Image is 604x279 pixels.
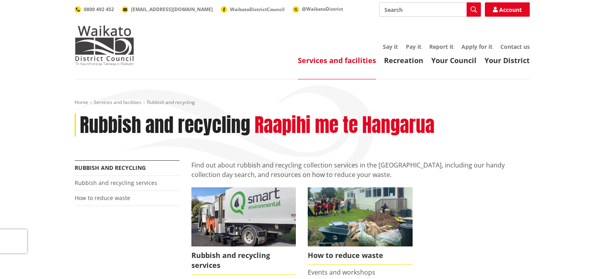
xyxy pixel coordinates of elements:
[308,246,413,265] span: How to reduce waste
[302,6,343,12] span: @WaikatoDistrict
[461,43,492,50] a: Apply for it
[75,6,114,13] a: 0800 492 452
[75,25,134,65] img: Waikato District Council - Te Kaunihera aa Takiwaa o Waikato
[75,194,130,202] a: How to reduce waste
[298,56,376,65] a: Services and facilities
[293,6,343,12] a: @WaikatoDistrict
[191,246,296,275] span: Rubbish and recycling services
[80,114,250,137] h1: Rubbish and recycling
[94,99,141,106] a: Services and facilities
[406,43,421,50] a: Pay it
[75,164,146,171] a: Rubbish and recycling
[431,56,477,65] a: Your Council
[221,6,285,13] a: WaikatoDistrictCouncil
[255,114,434,137] h2: Raapihi me te Hangarua
[383,43,398,50] a: Say it
[384,56,423,65] a: Recreation
[484,56,530,65] a: Your District
[308,187,413,246] img: Reducing waste
[485,2,530,17] a: Account
[308,187,413,265] a: How to reduce waste
[191,187,296,246] img: Rubbish and recycling services
[500,43,530,50] a: Contact us
[147,99,195,106] span: Rubbish and recycling
[84,6,114,13] span: 0800 492 452
[75,179,157,187] a: Rubbish and recycling services
[75,99,88,106] a: Home
[429,43,453,50] a: Report it
[308,268,375,277] a: Events and workshops
[75,99,530,106] nav: breadcrumb
[379,2,481,17] input: Search input
[122,6,213,13] a: [EMAIL_ADDRESS][DOMAIN_NAME]
[131,6,213,13] span: [EMAIL_ADDRESS][DOMAIN_NAME]
[191,160,530,179] p: Find out about rubbish and recycling collection services in the [GEOGRAPHIC_DATA], including our ...
[230,6,285,13] span: WaikatoDistrictCouncil
[191,187,296,275] a: Rubbish and recycling services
